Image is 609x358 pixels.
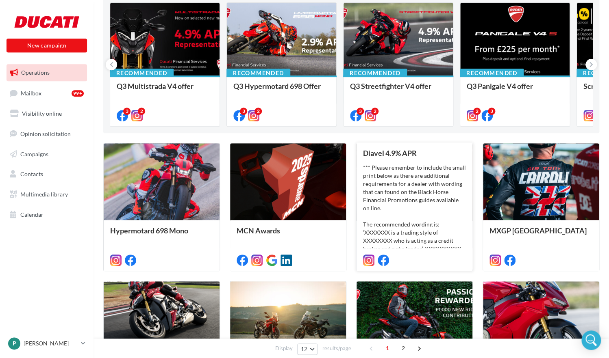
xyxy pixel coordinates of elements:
[322,345,351,352] span: results/page
[20,211,43,218] span: Calendar
[5,146,89,163] a: Campaigns
[233,82,330,98] div: Q3 Hypermotard 698 Offer
[24,339,78,347] p: [PERSON_NAME]
[20,191,68,198] span: Multimedia library
[20,150,48,157] span: Campaigns
[240,108,247,115] div: 3
[20,130,71,137] span: Opinion solicitation
[254,108,262,115] div: 2
[123,108,130,115] div: 3
[488,108,495,115] div: 3
[301,346,308,352] span: 12
[110,69,174,78] div: Recommended
[20,170,43,177] span: Contacts
[22,110,62,117] span: Visibility online
[473,108,481,115] div: 2
[581,330,601,350] div: Open Intercom Messenger
[371,108,378,115] div: 2
[226,69,290,78] div: Recommended
[138,108,145,115] div: 2
[5,125,89,142] a: Opinion solicitation
[5,64,89,81] a: Operations
[13,339,16,347] span: P
[489,226,592,243] div: MXGP [GEOGRAPHIC_DATA]
[5,186,89,203] a: Multimedia library
[21,69,50,76] span: Operations
[397,342,410,355] span: 2
[110,226,213,243] div: Hypermotard 698 Mono
[5,166,89,183] a: Contacts
[237,226,339,243] div: MCN Awards
[7,336,87,351] a: P [PERSON_NAME]
[363,149,466,157] div: Diavel 4.9% APR
[381,342,394,355] span: 1
[357,108,364,115] div: 3
[72,90,84,97] div: 99+
[5,84,89,102] a: Mailbox99+
[350,82,446,98] div: Q3 Streetfighter V4 offer
[117,82,213,98] div: Q3 Multistrada V4 offer
[460,69,524,78] div: Recommended
[297,343,318,355] button: 12
[363,164,466,318] div: *** Please remember to include the small print below as there are additional requirements for a d...
[5,206,89,223] a: Calendar
[7,39,87,52] button: New campaign
[467,82,563,98] div: Q3 Panigale V4 offer
[275,345,293,352] span: Display
[5,105,89,122] a: Visibility online
[343,69,407,78] div: Recommended
[21,89,41,96] span: Mailbox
